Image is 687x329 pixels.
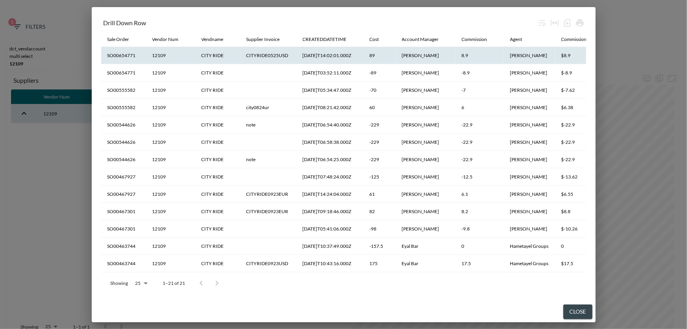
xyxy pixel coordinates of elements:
[195,186,240,203] th: CITY RIDE
[296,151,363,168] th: 2024-09-08T06:54:25.000Z
[396,82,456,99] th: Aviram Masas
[195,99,240,116] th: CITY RIDE
[396,168,456,186] th: Einat Nahum
[296,272,363,290] th: 2023-09-14T08:04:58.000Z
[555,220,611,238] th: $-10.26
[163,280,185,286] p: 1–21 of 21
[146,47,195,64] th: 12109
[146,116,195,134] th: 12109
[396,99,456,116] th: Aviram Masas
[561,17,574,29] div: Number of rows selected for download: 21
[504,272,555,290] th: Tomer Hay
[296,238,363,255] th: 2023-10-03T10:37:49.000Z
[396,203,456,220] th: Hadar Karmel
[152,35,179,44] div: Vendor Num
[296,134,363,151] th: 2024-09-08T06:58:38.000Z
[363,82,396,99] th: -70
[296,47,363,64] th: 2025-05-18T14:02:01.000Z
[296,255,363,272] th: 2023-10-03T10:43:16.000Z
[195,82,240,99] th: CITY RIDE
[104,19,536,26] div: Drill Down Row
[195,220,240,238] th: CITY RIDE
[146,134,195,151] th: 12109
[504,203,555,220] th: Galina Bekerman
[504,220,555,238] th: Galina Bekerman
[563,305,593,319] button: Close
[146,255,195,272] th: 12109
[548,17,561,29] div: Toggle table layout between fixed and auto (default: auto)
[504,82,555,99] th: Hen Pinto
[504,255,555,272] th: Hametayel Groups
[240,116,296,134] th: note
[202,35,234,44] span: Vendname
[146,168,195,186] th: 12109
[536,17,548,29] div: Wrap text
[101,238,146,255] th: SO00463744
[363,116,396,134] th: -229
[504,116,555,134] th: Tamir Binyamin
[396,47,456,64] th: Rachel Reisberg
[152,35,189,44] span: Vendor Num
[555,272,611,290] th: $10.09
[107,35,140,44] span: Sale Order
[296,220,363,238] th: 2025-02-26T05:41:06.000Z
[510,35,522,44] div: Agent
[240,272,296,290] th: CITYRIDE0823EUR
[456,203,504,220] th: 8.2
[504,168,555,186] th: Eliran Odiz
[561,35,605,44] span: Commissionusd
[101,186,146,203] th: SO00467927
[363,203,396,220] th: 82
[146,272,195,290] th: 12109
[456,168,504,186] th: -12.5
[296,203,363,220] th: 2023-09-12T09:18:46.000Z
[456,186,504,203] th: 6.1
[396,64,456,82] th: Rachel Reisberg
[101,220,146,238] th: SO00467301
[146,203,195,220] th: 12109
[303,35,357,44] span: CREATEDDATETIME
[101,203,146,220] th: SO00467301
[396,238,456,255] th: Eyal Bar
[101,47,146,64] th: SO00654771
[396,255,456,272] th: Eyal Bar
[240,47,296,64] th: CITYRIDE0525USD
[510,35,533,44] span: Agent
[555,203,611,220] th: $8.8
[296,64,363,82] th: 2025-06-29T03:52:11.000Z
[363,47,396,64] th: 89
[363,255,396,272] th: 175
[456,47,504,64] th: 8.9
[555,134,611,151] th: $-22.9
[101,255,146,272] th: SO00463744
[456,82,504,99] th: -7
[246,35,280,44] div: Supplier Invoice
[555,255,611,272] th: $17.5
[195,47,240,64] th: CITY RIDE
[146,151,195,168] th: 12109
[240,186,296,203] th: CITYRIDE0923EUR
[555,47,611,64] th: $8.9
[456,134,504,151] th: -22.9
[456,238,504,255] th: 0
[402,35,449,44] span: Account Manager
[555,82,611,99] th: $-7.62
[296,186,363,203] th: 2023-09-12T14:24:04.000Z
[303,35,347,44] div: CREATEDDATETIME
[296,168,363,186] th: 2024-03-17T07:48:24.000Z
[456,116,504,134] th: -22.9
[456,272,504,290] th: 9.4
[504,134,555,151] th: Tamir Binyamin
[555,168,611,186] th: $-13.62
[363,134,396,151] th: -229
[296,116,363,134] th: 2024-09-08T06:54:40.000Z
[131,278,150,288] div: 25
[456,255,504,272] th: 17.5
[370,35,379,44] div: Cost
[363,168,396,186] th: -125
[240,203,296,220] th: CITYRIDE0923EUR
[146,99,195,116] th: 12109
[363,64,396,82] th: -89
[111,280,128,286] p: Showing
[101,134,146,151] th: SO00544626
